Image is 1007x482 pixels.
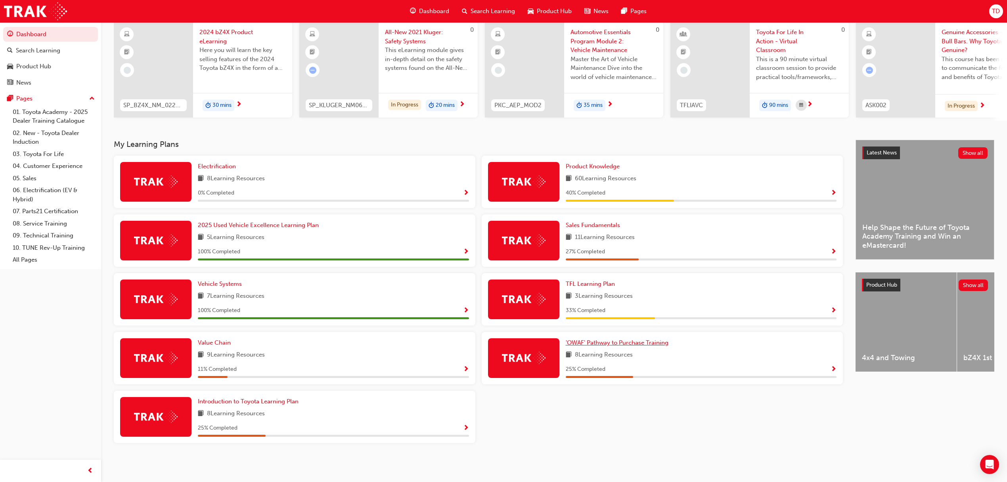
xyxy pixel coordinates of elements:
a: SP_BZ4X_NM_0224_EL012024 bZ4X Product eLearningHere you will learn the key selling features of th... [114,21,292,118]
span: 2025 Used Vehicle Excellence Learning Plan [198,222,319,229]
span: 0 [841,26,845,33]
span: Show Progress [463,190,469,197]
span: SP_KLUGER_NM0621_EL04 [309,101,369,110]
span: book-icon [566,233,572,243]
span: duration-icon [762,100,768,111]
span: 30 mins [213,101,232,110]
a: news-iconNews [578,3,615,19]
h3: My Learning Plans [114,140,843,149]
a: Introduction to Toyota Learning Plan [198,397,302,406]
span: book-icon [566,174,572,184]
button: Show Progress [463,188,469,198]
span: next-icon [807,101,813,108]
a: 08. Service Training [10,218,98,230]
button: Show Progress [463,247,469,257]
span: learningRecordVerb_ATTEMPT-icon [309,67,316,74]
div: Search Learning [16,46,60,55]
a: 10. TUNE Rev-Up Training [10,242,98,254]
span: 100 % Completed [198,306,240,315]
a: 03. Toyota For Life [10,148,98,160]
img: Trak [502,175,546,188]
span: Here you will learn the key selling features of the 2024 Toyota bZ4X in the form of a virtual 6-p... [199,46,286,73]
span: 'OWAF' Pathway to Purchase Training [566,339,668,346]
span: pages-icon [621,6,627,16]
span: PKC_AEP_MOD2 [494,101,542,110]
span: Show Progress [831,190,837,197]
span: 4x4 and Towing [862,353,950,362]
span: book-icon [198,291,204,301]
span: 7 Learning Resources [207,291,264,301]
img: Trak [502,293,546,305]
span: book-icon [198,409,204,419]
a: guage-iconDashboard [404,3,456,19]
span: All-New 2021 Kluger: Safety Systems [385,28,471,46]
span: learningResourceType_ELEARNING-icon [124,29,130,40]
button: Pages [3,91,98,106]
span: search-icon [462,6,467,16]
img: Trak [502,352,546,364]
span: 0 [470,26,474,33]
span: book-icon [566,350,572,360]
span: book-icon [566,291,572,301]
button: Show Progress [831,306,837,316]
span: Show Progress [463,307,469,314]
img: Trak [134,293,178,305]
span: news-icon [584,6,590,16]
span: News [593,7,609,16]
span: SP_BZ4X_NM_0224_EL01 [123,101,184,110]
span: booktick-icon [681,47,686,58]
button: Show Progress [463,364,469,374]
span: 25 % Completed [198,424,237,433]
span: learningResourceType_ELEARNING-icon [310,29,315,40]
a: Search Learning [3,43,98,58]
div: Open Intercom Messenger [980,455,999,474]
a: Sales Fundamentals [566,221,623,230]
button: Show Progress [463,306,469,316]
span: learningResourceType_ELEARNING-icon [495,29,501,40]
a: Latest NewsShow all [862,147,988,159]
button: Show Progress [831,188,837,198]
span: Automotive Essentials Program Module 2: Vehicle Maintenance [571,28,657,55]
span: 0 [656,26,659,33]
a: TFL Learning Plan [566,280,618,289]
span: 8 Learning Resources [207,174,265,184]
button: DashboardSearch LearningProduct HubNews [3,25,98,91]
span: This eLearning module gives in-depth detail on the safety systems found on the All-New 2021 Kluger. [385,46,471,73]
a: Product HubShow all [862,279,988,291]
span: next-icon [607,101,613,108]
button: Show Progress [831,364,837,374]
img: Trak [134,234,178,247]
span: This is a 90 minute virtual classroom session to provide practical tools/frameworks, behaviours a... [756,55,842,82]
span: 2024 bZ4X Product eLearning [199,28,286,46]
button: TD [989,4,1003,18]
span: Value Chain [198,339,231,346]
a: 'OWAF' Pathway to Purchase Training [566,338,672,347]
span: booktick-icon [866,47,872,58]
span: Latest News [867,149,897,156]
span: ASK002 [865,101,886,110]
span: booktick-icon [310,47,315,58]
span: news-icon [7,79,13,87]
a: Dashboard [3,27,98,42]
a: 0TFLIAVCToyota For Life In Action - Virtual ClassroomThis is a 90 minute virtual classroom sessio... [670,21,849,118]
span: duration-icon [429,100,434,111]
a: Value Chain [198,338,234,347]
span: Vehicle Systems [198,280,242,287]
span: car-icon [528,6,534,16]
img: Trak [4,2,67,20]
a: 0SP_KLUGER_NM0621_EL04All-New 2021 Kluger: Safety SystemsThis eLearning module gives in-depth det... [299,21,478,118]
span: TFL Learning Plan [566,280,615,287]
span: learningResourceType_INSTRUCTOR_LED-icon [681,29,686,40]
button: Show all [958,147,988,159]
span: Electrification [198,163,236,170]
span: learningRecordVerb_NONE-icon [124,67,131,74]
a: News [3,75,98,90]
span: 35 mins [584,101,603,110]
div: In Progress [945,101,978,112]
img: Trak [134,352,178,364]
span: Search Learning [471,7,515,16]
div: Product Hub [16,62,51,71]
span: next-icon [236,101,242,108]
div: News [16,78,31,87]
